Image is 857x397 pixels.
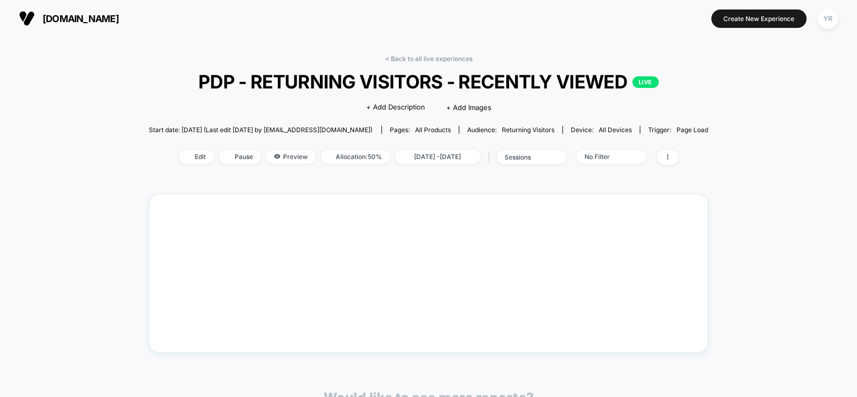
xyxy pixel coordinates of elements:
[16,10,122,27] button: [DOMAIN_NAME]
[366,102,425,113] span: + Add Description
[486,150,497,165] span: |
[395,150,480,164] span: [DATE] - [DATE]
[179,150,214,164] span: Edit
[149,126,372,134] span: Start date: [DATE] (Last edit [DATE] by [EMAIL_ADDRESS][DOMAIN_NAME])
[599,126,632,134] span: all devices
[177,71,680,93] span: PDP - RETURNING VISITORS - RECENTLY VIEWED
[502,126,554,134] span: Returning Visitors
[385,55,472,63] a: < Back to all live experiences
[19,11,35,26] img: Visually logo
[677,126,708,134] span: Page Load
[390,126,451,134] div: Pages:
[818,8,838,29] div: YR
[321,150,390,164] span: Allocation: 50%
[219,150,261,164] span: Pause
[467,126,554,134] div: Audience:
[562,126,640,134] span: Device:
[43,13,119,24] span: [DOMAIN_NAME]
[814,8,841,29] button: YR
[505,153,547,161] div: sessions
[711,9,806,28] button: Create New Experience
[446,103,491,112] span: + Add Images
[632,76,659,88] p: LIVE
[415,126,451,134] span: all products
[648,126,708,134] div: Trigger:
[266,150,316,164] span: Preview
[584,153,627,161] div: No Filter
